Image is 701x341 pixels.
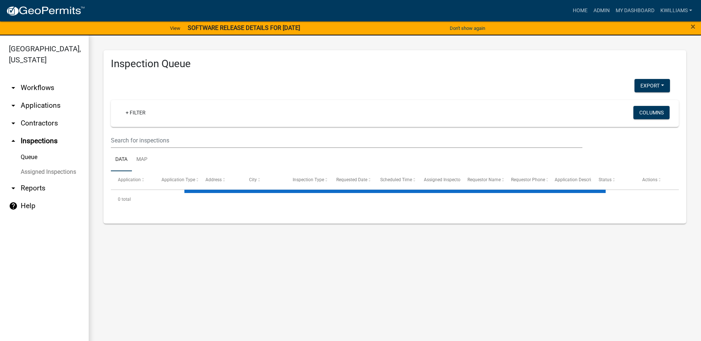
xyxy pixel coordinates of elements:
span: Scheduled Time [380,177,412,182]
i: arrow_drop_up [9,137,18,145]
h3: Inspection Queue [111,58,679,70]
span: Status [599,177,612,182]
i: arrow_drop_down [9,119,18,128]
datatable-header-cell: Requestor Name [460,171,504,189]
span: × [691,21,695,32]
datatable-header-cell: Requestor Phone [504,171,548,189]
a: My Dashboard [613,4,657,18]
datatable-header-cell: Assigned Inspector [417,171,460,189]
span: Requestor Phone [511,177,545,182]
span: Assigned Inspector [424,177,462,182]
a: + Filter [120,106,152,119]
strong: SOFTWARE RELEASE DETAILS FOR [DATE] [188,24,300,31]
a: Data [111,148,132,172]
a: kwilliams [657,4,695,18]
a: Home [570,4,591,18]
span: Requestor Name [467,177,501,182]
span: Actions [642,177,657,182]
i: arrow_drop_down [9,101,18,110]
button: Close [691,22,695,31]
datatable-header-cell: Requested Date [329,171,373,189]
span: Address [205,177,222,182]
span: Inspection Type [293,177,324,182]
a: View [167,22,183,34]
button: Don't show again [447,22,488,34]
button: Columns [633,106,670,119]
datatable-header-cell: Application [111,171,154,189]
datatable-header-cell: Application Type [154,171,198,189]
i: arrow_drop_down [9,184,18,193]
datatable-header-cell: Scheduled Time [373,171,416,189]
span: Application Type [161,177,195,182]
datatable-header-cell: Inspection Type [286,171,329,189]
datatable-header-cell: Address [198,171,242,189]
div: 0 total [111,190,679,209]
span: Requested Date [336,177,367,182]
span: City [249,177,257,182]
datatable-header-cell: City [242,171,286,189]
a: Admin [591,4,613,18]
input: Search for inspections [111,133,582,148]
datatable-header-cell: Status [591,171,635,189]
datatable-header-cell: Actions [635,171,679,189]
i: help [9,201,18,210]
a: Map [132,148,152,172]
button: Export [634,79,670,92]
datatable-header-cell: Application Description [548,171,591,189]
span: Application Description [555,177,601,182]
i: arrow_drop_down [9,83,18,92]
span: Application [118,177,141,182]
